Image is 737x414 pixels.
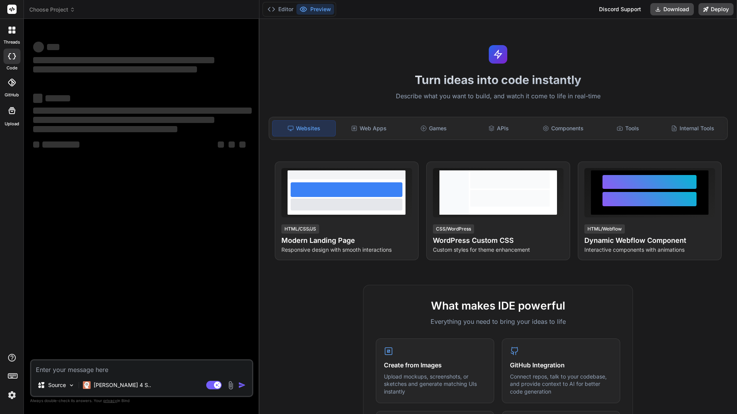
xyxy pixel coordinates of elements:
img: Pick Models [68,382,75,389]
span: privacy [103,398,117,403]
span: ‌ [239,141,246,148]
p: Responsive design with smooth interactions [281,246,412,254]
h4: Dynamic Webflow Component [584,235,715,246]
div: Components [532,120,595,136]
h1: Turn ideas into code instantly [264,73,733,87]
span: ‌ [33,42,44,52]
span: ‌ [33,57,214,63]
h2: What makes IDE powerful [376,298,620,314]
button: Deploy [698,3,734,15]
div: Discord Support [594,3,646,15]
span: ‌ [47,44,59,50]
label: threads [3,39,20,45]
span: ‌ [218,141,224,148]
p: Describe what you want to build, and watch it come to life in real-time [264,91,733,101]
span: ‌ [33,126,177,132]
img: Claude 4 Sonnet [83,381,91,389]
h4: Create from Images [384,360,486,370]
p: Everything you need to bring your ideas to life [376,317,620,326]
span: ‌ [229,141,235,148]
span: ‌ [33,117,214,123]
button: Editor [264,4,296,15]
h4: Modern Landing Page [281,235,412,246]
div: Web Apps [337,120,400,136]
span: ‌ [33,141,39,148]
p: Interactive components with animations [584,246,715,254]
label: GitHub [5,92,19,98]
span: ‌ [45,95,70,101]
p: Custom styles for theme enhancement [433,246,564,254]
img: settings [5,389,19,402]
div: Games [402,120,465,136]
div: Internal Tools [661,120,724,136]
h4: GitHub Integration [510,360,612,370]
span: ‌ [33,94,42,103]
p: Source [48,381,66,389]
div: HTML/Webflow [584,224,625,234]
h4: WordPress Custom CSS [433,235,564,246]
div: Tools [596,120,660,136]
div: APIs [467,120,530,136]
span: Choose Project [29,6,75,13]
img: attachment [226,381,235,390]
div: Websites [272,120,336,136]
div: CSS/WordPress [433,224,474,234]
p: Upload mockups, screenshots, or sketches and generate matching UIs instantly [384,373,486,395]
label: code [7,65,17,71]
button: Preview [296,4,334,15]
p: [PERSON_NAME] 4 S.. [94,381,151,389]
span: ‌ [33,66,197,72]
button: Download [650,3,694,15]
p: Connect repos, talk to your codebase, and provide context to AI for better code generation [510,373,612,395]
span: ‌ [42,141,79,148]
div: HTML/CSS/JS [281,224,319,234]
label: Upload [5,121,19,127]
img: icon [238,381,246,389]
p: Always double-check its answers. Your in Bind [30,397,253,404]
span: ‌ [33,108,252,114]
